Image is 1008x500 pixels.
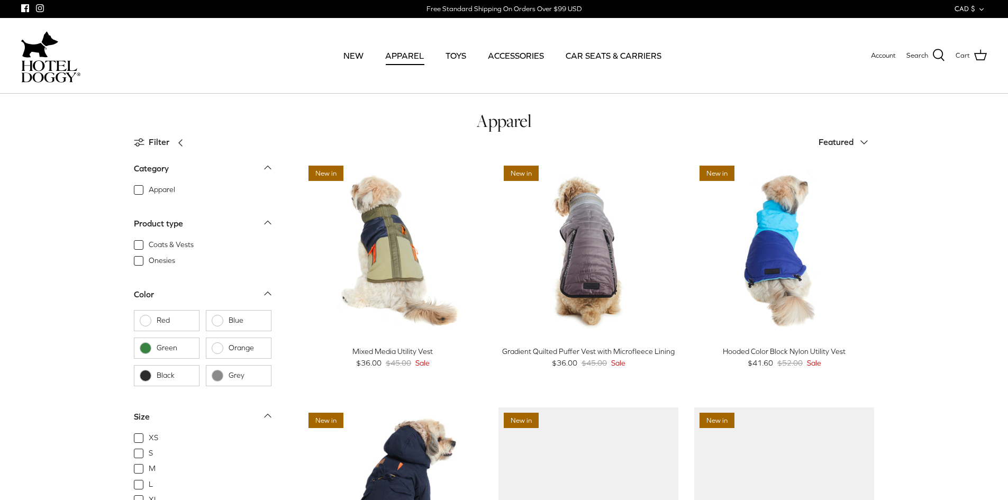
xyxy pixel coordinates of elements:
[871,50,896,61] a: Account
[694,160,874,340] a: Hooded Color Block Nylon Utility Vest
[694,346,874,357] div: Hooded Color Block Nylon Utility Vest
[478,38,553,74] a: ACCESSORIES
[356,357,382,369] span: $36.00
[134,110,875,132] h1: Apparel
[504,166,539,181] span: New in
[149,448,153,459] span: S
[906,50,928,61] span: Search
[436,38,476,74] a: TOYS
[149,185,175,195] span: Apparel
[819,131,875,154] button: Featured
[611,357,625,369] span: Sale
[871,51,896,59] span: Account
[36,4,44,12] a: Instagram
[229,370,266,381] span: Grey
[134,288,154,302] div: Color
[157,315,194,326] span: Red
[303,346,483,369] a: Mixed Media Utility Vest $36.00 $45.00 Sale
[498,346,678,357] div: Gradient Quilted Puffer Vest with Microfleece Lining
[157,38,848,74] div: Primary navigation
[376,38,433,74] a: APPAREL
[303,160,483,340] a: Mixed Media Utility Vest
[157,343,194,353] span: Green
[748,357,773,369] span: $41.60
[134,130,190,155] a: Filter
[694,346,874,369] a: Hooded Color Block Nylon Utility Vest $41.60 $52.00 Sale
[134,160,271,184] a: Category
[426,4,582,14] div: Free Standard Shipping On Orders Over $99 USD
[149,433,158,443] span: XS
[149,240,194,250] span: Coats & Vests
[134,215,271,239] a: Product type
[308,413,343,428] span: New in
[552,357,577,369] span: $36.00
[556,38,671,74] a: CAR SEATS & CARRIERS
[21,4,29,12] a: Facebook
[582,357,607,369] span: $45.00
[807,357,821,369] span: Sale
[700,166,734,181] span: New in
[134,162,169,176] div: Category
[819,137,853,147] span: Featured
[303,346,483,357] div: Mixed Media Utility Vest
[134,217,183,231] div: Product type
[21,29,58,60] img: dog-icon.svg
[134,408,271,432] a: Size
[700,413,734,428] span: New in
[229,343,266,353] span: Orange
[21,60,80,83] img: hoteldoggycom
[149,256,175,266] span: Onesies
[906,49,945,62] a: Search
[149,463,156,474] span: M
[149,479,153,490] span: L
[498,160,678,340] a: Gradient Quilted Puffer Vest with Microfleece Lining
[157,370,194,381] span: Black
[21,29,80,83] a: hoteldoggycom
[134,286,271,310] a: Color
[229,315,266,326] span: Blue
[386,357,411,369] span: $45.00
[308,166,343,181] span: New in
[956,49,987,62] a: Cart
[498,346,678,369] a: Gradient Quilted Puffer Vest with Microfleece Lining $36.00 $45.00 Sale
[149,135,169,149] span: Filter
[415,357,430,369] span: Sale
[334,38,373,74] a: NEW
[426,1,582,17] a: Free Standard Shipping On Orders Over $99 USD
[504,413,539,428] span: New in
[777,357,803,369] span: $52.00
[134,410,150,424] div: Size
[956,50,970,61] span: Cart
